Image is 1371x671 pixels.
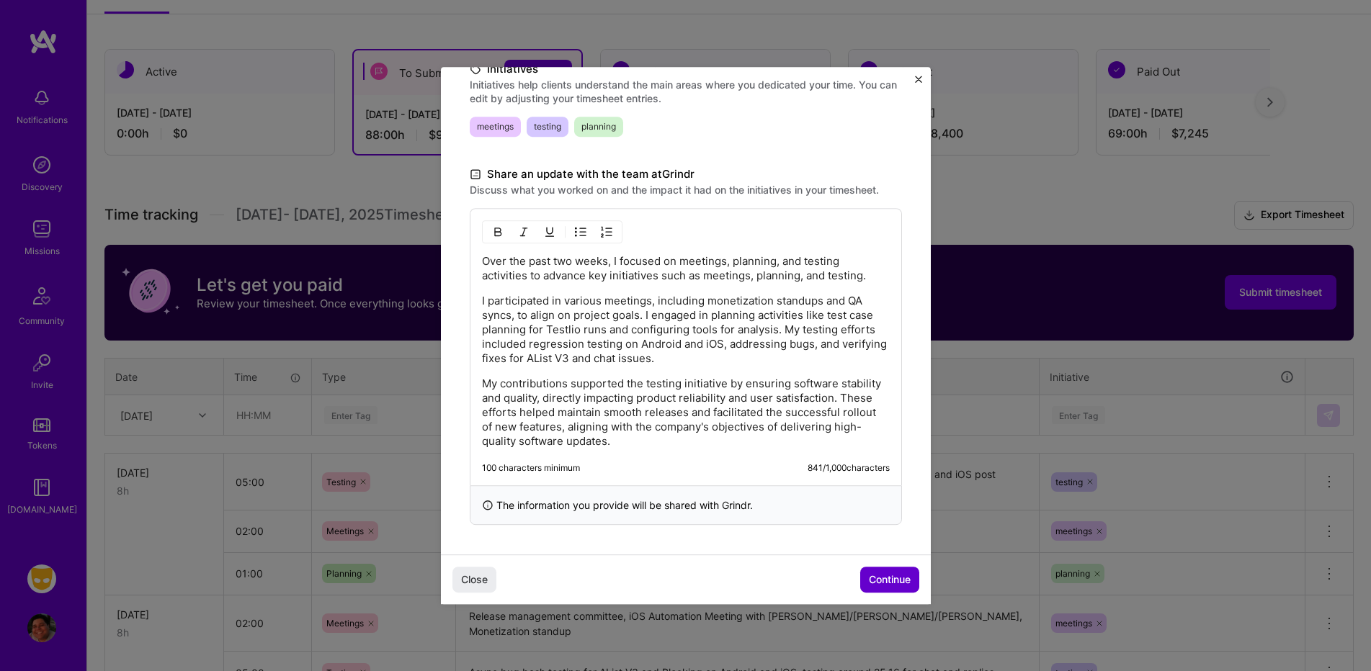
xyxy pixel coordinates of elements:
p: Over the past two weeks, I focused on meetings, planning, and testing activities to advance key i... [482,254,890,283]
p: I participated in various meetings, including monetization standups and QA syncs, to align on pro... [482,294,890,366]
span: meetings [470,117,521,137]
label: Discuss what you worked on and the impact it had on the initiatives in your timesheet. [470,183,902,197]
img: Bold [492,226,504,238]
i: icon InfoBlack [482,497,494,513]
button: Continue [860,567,919,593]
img: OL [601,226,612,238]
div: 100 characters minimum [482,462,580,474]
span: Close [461,572,488,587]
span: testing [527,117,568,137]
span: Continue [869,572,911,587]
i: icon TagBlack [470,61,481,78]
div: The information you provide will be shared with Grindr . [470,485,902,525]
label: Initiatives help clients understand the main areas where you dedicated your time. You can edit by... [470,78,902,105]
label: Share an update with the team at Grindr [470,166,902,183]
p: My contributions supported the testing initiative by ensuring software stability and quality, dir... [482,377,890,449]
label: Initiatives [470,60,902,78]
span: planning [574,117,623,137]
button: Close [915,76,922,91]
img: Underline [544,226,555,238]
i: icon DocumentBlack [470,166,481,183]
img: Italic [518,226,530,238]
img: UL [575,226,586,238]
button: Close [452,567,496,593]
div: 841 / 1,000 characters [808,462,890,474]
